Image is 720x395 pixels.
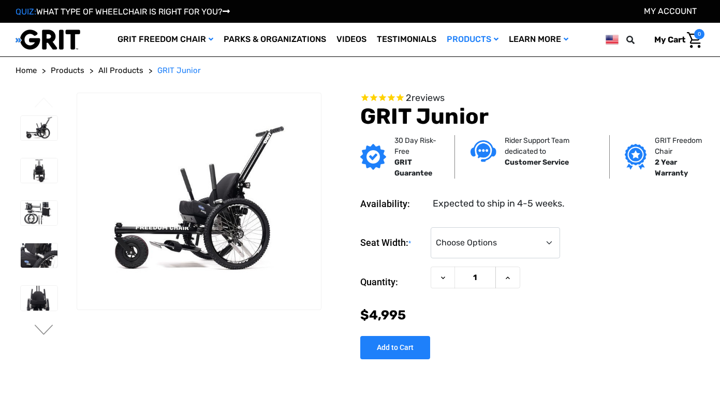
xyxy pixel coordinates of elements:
[77,120,321,283] img: GRIT Junior: GRIT Freedom Chair all terrain wheelchair engineered specifically for kids
[654,35,685,45] span: My Cart
[112,23,218,56] a: GRIT Freedom Chair
[21,286,57,310] img: GRIT Junior: close up front view of pediatric GRIT wheelchair with Invacare Matrx seat, levers, m...
[360,197,425,211] dt: Availability:
[360,267,425,298] label: Quantity:
[372,23,442,56] a: Testimonials
[646,29,704,51] a: Cart with 0 items
[505,158,569,167] strong: Customer Service
[360,308,406,323] span: $4,995
[16,65,37,77] a: Home
[606,33,619,46] img: us.png
[412,92,445,104] span: reviews
[21,243,57,268] img: GRIT Junior: close up of child-sized GRIT wheelchair with Invacare Matrx seat, levers, and wheels
[505,135,593,157] p: Rider Support Team dedicated to
[16,29,80,50] img: GRIT All-Terrain Wheelchair and Mobility Equipment
[687,32,702,48] img: Cart
[16,7,36,17] span: QUIZ:
[504,23,574,56] a: Learn More
[98,65,143,77] a: All Products
[644,6,697,16] a: Account
[625,144,646,170] img: Grit freedom
[655,135,708,157] p: GRIT Freedom Chair
[33,97,55,110] button: Go to slide 3 of 3
[98,66,143,75] span: All Products
[394,158,432,178] strong: GRIT Guarantee
[360,227,425,259] label: Seat Width:
[157,65,201,77] a: GRIT Junior
[433,197,565,211] dd: Expected to ship in 4-5 weeks.
[694,29,704,39] span: 0
[51,65,84,77] a: Products
[631,29,646,51] input: Search
[360,144,386,170] img: GRIT Guarantee
[406,92,445,104] span: 2 reviews
[16,7,230,17] a: QUIZ:WHAT TYPE OF WHEELCHAIR IS RIGHT FOR YOU?
[21,116,57,140] img: GRIT Junior: GRIT Freedom Chair all terrain wheelchair engineered specifically for kids
[218,23,331,56] a: Parks & Organizations
[655,158,688,178] strong: 2 Year Warranty
[394,135,439,157] p: 30 Day Risk-Free
[360,93,704,104] span: Rated 5.0 out of 5 stars 2 reviews
[157,66,201,75] span: GRIT Junior
[360,336,430,359] input: Add to Cart
[33,325,55,337] button: Go to slide 2 of 3
[442,23,504,56] a: Products
[16,66,37,75] span: Home
[471,140,496,162] img: Customer service
[21,158,57,183] img: GRIT Junior: front view of kid-sized model of GRIT Freedom Chair all terrain wheelchair
[360,104,704,129] h1: GRIT Junior
[16,65,704,77] nav: Breadcrumb
[21,201,57,225] img: GRIT Junior: disassembled child-specific GRIT Freedom Chair model with seatback, push handles, fo...
[331,23,372,56] a: Videos
[51,66,84,75] span: Products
